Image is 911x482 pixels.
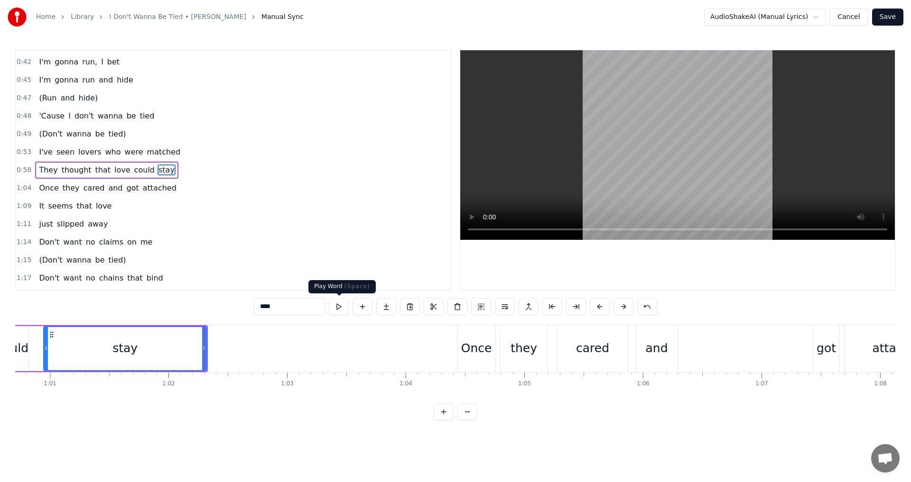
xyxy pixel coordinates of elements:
[62,236,83,247] span: want
[65,128,93,139] span: wanna
[100,56,104,67] span: I
[62,182,81,193] span: they
[107,182,123,193] span: and
[126,182,140,193] span: got
[47,200,74,211] span: seems
[38,110,65,121] span: 'Cause
[38,74,52,85] span: I'm
[36,12,304,22] nav: breadcrumb
[133,164,156,175] span: could
[576,339,609,357] div: cared
[308,280,376,293] div: Play Word
[142,182,177,193] span: attached
[17,165,31,175] span: 0:58
[461,339,492,357] div: Once
[17,129,31,139] span: 0:49
[38,182,59,193] span: Once
[85,236,96,247] span: no
[87,218,109,229] span: away
[94,128,106,139] span: be
[755,380,768,388] div: 1:07
[44,380,56,388] div: 1:01
[126,110,137,121] span: be
[77,92,99,103] span: hide)
[116,74,134,85] span: hide
[344,283,370,290] span: ( Space )
[83,182,106,193] span: cared
[108,255,127,265] span: tied)
[98,273,125,283] span: chains
[38,56,52,67] span: I'm
[95,200,113,211] span: love
[17,273,31,283] span: 1:17
[56,146,75,157] span: seen
[81,56,98,67] span: run,
[158,164,176,175] span: stay
[38,273,60,283] span: Don't
[126,236,138,247] span: on
[261,12,304,22] span: Manual Sync
[17,219,31,229] span: 1:11
[59,92,75,103] span: and
[511,339,537,357] div: they
[139,236,153,247] span: me
[637,380,650,388] div: 1:06
[281,380,294,388] div: 1:03
[646,339,668,357] div: and
[62,273,83,283] span: want
[113,164,131,175] span: love
[36,12,56,22] a: Home
[94,255,106,265] span: be
[817,339,836,357] div: got
[67,110,72,121] span: I
[98,74,114,85] span: and
[126,273,144,283] span: that
[17,255,31,265] span: 1:15
[38,236,60,247] span: Don't
[38,200,45,211] span: It
[38,146,53,157] span: I've
[74,110,95,121] span: don't
[17,237,31,247] span: 1:14
[17,57,31,67] span: 0:42
[829,9,868,26] button: Cancel
[518,380,531,388] div: 1:05
[81,74,96,85] span: run
[146,146,182,157] span: matched
[38,255,63,265] span: (Don't
[56,218,85,229] span: slipped
[54,74,79,85] span: gonna
[112,339,138,357] div: stay
[17,111,31,121] span: 0:48
[71,12,94,22] a: Library
[162,380,175,388] div: 1:02
[54,56,79,67] span: gonna
[872,9,903,26] button: Save
[109,12,246,22] a: I Don't Wanna Be Tied • [PERSON_NAME]
[75,200,93,211] span: that
[85,273,96,283] span: no
[17,75,31,85] span: 0:45
[871,444,900,473] div: Open de chat
[17,183,31,193] span: 1:04
[104,146,122,157] span: who
[874,380,887,388] div: 1:08
[17,201,31,211] span: 1:09
[106,56,121,67] span: bet
[38,218,54,229] span: just
[38,92,57,103] span: (Run
[8,8,27,27] img: youka
[124,146,144,157] span: were
[38,128,63,139] span: (Don't
[61,164,93,175] span: thought
[108,128,127,139] span: tied)
[139,110,156,121] span: tied
[98,236,124,247] span: claims
[65,255,93,265] span: wanna
[400,380,412,388] div: 1:04
[17,93,31,103] span: 0:47
[94,164,112,175] span: that
[97,110,124,121] span: wanna
[77,146,102,157] span: lovers
[146,273,164,283] span: bind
